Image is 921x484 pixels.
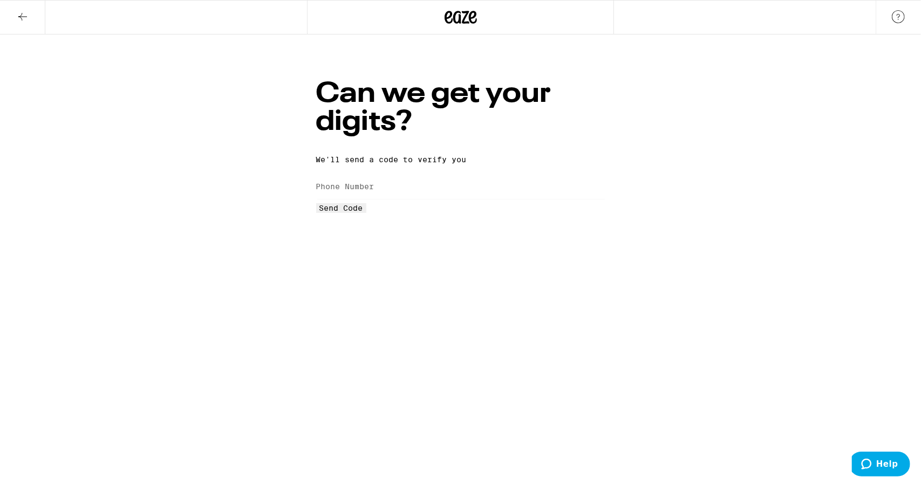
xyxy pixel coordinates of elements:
h1: Can we get your digits? [316,80,605,136]
span: Send Code [319,204,363,212]
iframe: Opens a widget where you can find more information [852,452,910,479]
input: Phone Number [316,175,605,199]
label: Phone Number [316,182,374,191]
p: We'll send a code to verify you [316,155,605,164]
button: Send Code [316,203,366,213]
